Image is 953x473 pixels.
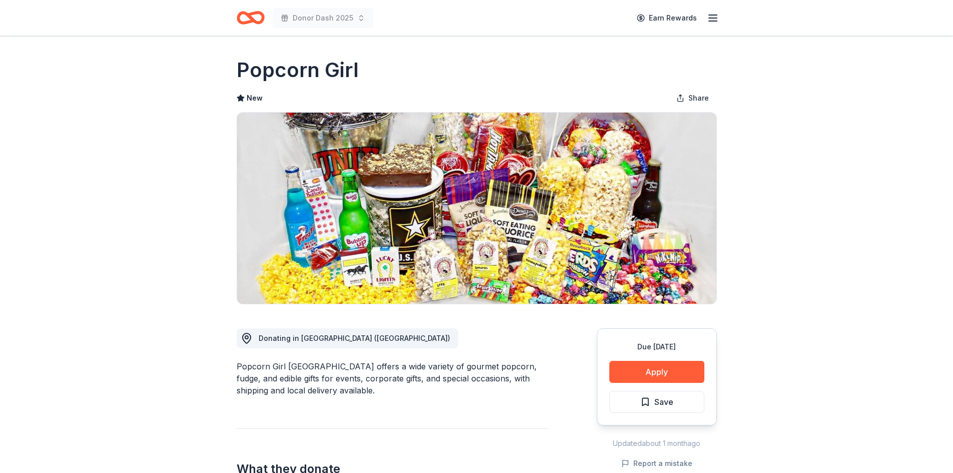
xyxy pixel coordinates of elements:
[654,395,673,408] span: Save
[609,361,704,383] button: Apply
[597,437,717,449] div: Updated about 1 month ago
[259,334,450,342] span: Donating in [GEOGRAPHIC_DATA] ([GEOGRAPHIC_DATA])
[237,360,549,396] div: Popcorn Girl [GEOGRAPHIC_DATA] offers a wide variety of gourmet popcorn, fudge, and edible gifts ...
[609,391,704,413] button: Save
[668,88,717,108] button: Share
[293,12,353,24] span: Donor Dash 2025
[237,113,716,304] img: Image for Popcorn Girl
[688,92,709,104] span: Share
[631,9,703,27] a: Earn Rewards
[237,6,265,30] a: Home
[621,457,692,469] button: Report a mistake
[247,92,263,104] span: New
[609,341,704,353] div: Due [DATE]
[237,56,359,84] h1: Popcorn Girl
[273,8,373,28] button: Donor Dash 2025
